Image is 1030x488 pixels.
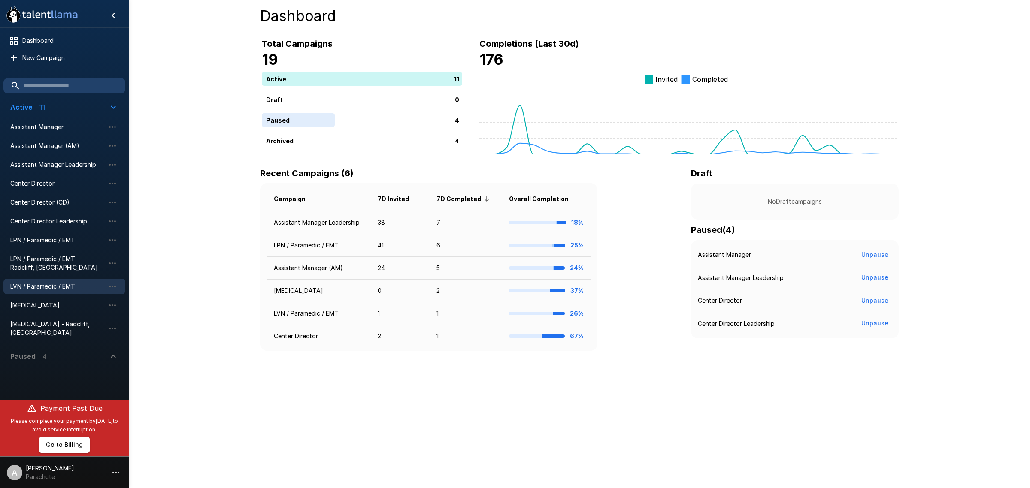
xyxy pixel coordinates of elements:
[378,194,420,204] span: 7D Invited
[430,257,502,280] td: 5
[455,115,459,124] p: 4
[267,234,371,257] td: LPN / Paramedic / EMT
[698,274,784,282] p: Assistant Manager Leadership
[691,168,712,178] b: Draft
[570,310,584,317] b: 26%
[267,302,371,325] td: LVN / Paramedic / EMT
[430,280,502,302] td: 2
[274,194,317,204] span: Campaign
[571,219,584,226] b: 18%
[371,302,430,325] td: 1
[267,211,371,234] td: Assistant Manager Leadership
[691,225,735,235] b: Paused ( 4 )
[455,136,459,145] p: 4
[858,293,892,309] button: Unpause
[430,302,502,325] td: 1
[858,247,892,263] button: Unpause
[430,234,502,257] td: 6
[570,287,584,294] b: 37%
[267,325,371,348] td: Center Director
[698,296,742,305] p: Center Director
[262,39,333,49] b: Total Campaigns
[570,264,584,271] b: 24%
[430,211,502,234] td: 7
[698,250,751,259] p: Assistant Manager
[479,51,503,68] b: 176
[371,211,430,234] td: 38
[371,325,430,348] td: 2
[454,74,459,83] p: 11
[371,280,430,302] td: 0
[267,280,371,302] td: [MEDICAL_DATA]
[430,325,502,348] td: 1
[260,7,899,25] h4: Dashboard
[371,234,430,257] td: 41
[260,168,354,178] b: Recent Campaigns (6)
[371,257,430,280] td: 24
[267,257,371,280] td: Assistant Manager (AM)
[455,95,459,104] p: 0
[509,194,580,204] span: Overall Completion
[570,332,584,340] b: 67%
[479,39,579,49] b: Completions (Last 30d)
[698,319,775,328] p: Center Director Leadership
[570,241,584,249] b: 25%
[858,316,892,331] button: Unpause
[436,194,492,204] span: 7D Completed
[858,270,892,286] button: Unpause
[262,51,278,68] b: 19
[705,197,885,206] p: No Draft campaigns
